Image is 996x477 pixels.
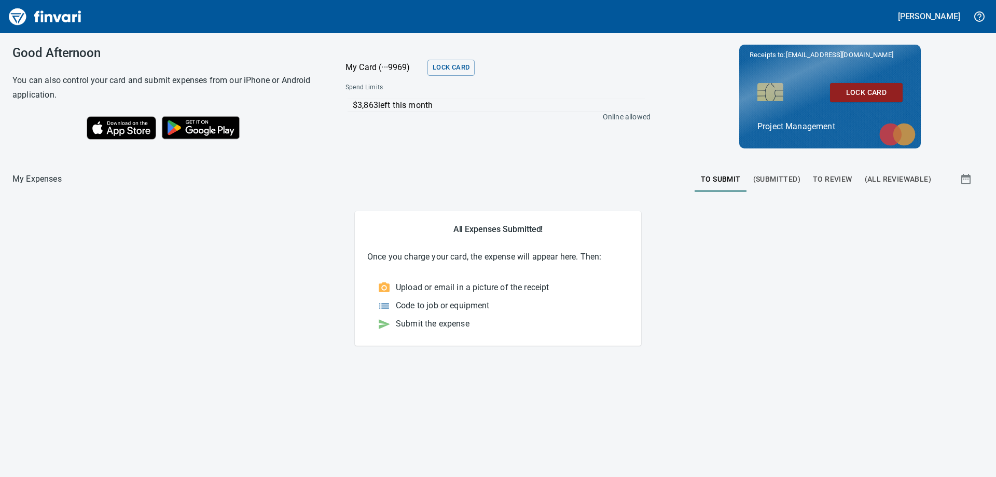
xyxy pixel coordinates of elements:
button: Show transactions within a particular date range [950,167,984,192]
span: To Submit [701,173,741,186]
span: Lock Card [838,86,894,99]
span: Spend Limits [345,83,516,93]
span: To Review [813,173,852,186]
p: Submit the expense [396,318,469,330]
p: Receipts to: [750,50,910,60]
nav: breadcrumb [12,173,62,185]
p: Code to job or equipment [396,299,490,312]
img: Finvari [6,4,84,29]
span: (All Reviewable) [865,173,931,186]
p: My Card (···9969) [345,61,423,74]
h5: All Expenses Submitted! [367,224,629,235]
p: Upload or email in a picture of the receipt [396,281,549,294]
img: Get it on Google Play [156,111,245,145]
p: $3,863 left this month [353,99,645,112]
img: mastercard.svg [874,118,921,151]
p: Online allowed [337,112,651,122]
span: [EMAIL_ADDRESS][DOMAIN_NAME] [785,50,894,60]
button: [PERSON_NAME] [895,8,963,24]
h3: Good Afternoon [12,46,320,60]
button: Lock Card [830,83,903,102]
p: Once you charge your card, the expense will appear here. Then: [367,251,629,263]
span: (Submitted) [753,173,800,186]
h5: [PERSON_NAME] [898,11,960,22]
h6: You can also control your card and submit expenses from our iPhone or Android application. [12,73,320,102]
button: Lock Card [427,60,475,76]
span: Lock Card [433,62,469,74]
img: Download on the App Store [87,116,156,140]
p: My Expenses [12,173,62,185]
p: Project Management [757,120,903,133]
